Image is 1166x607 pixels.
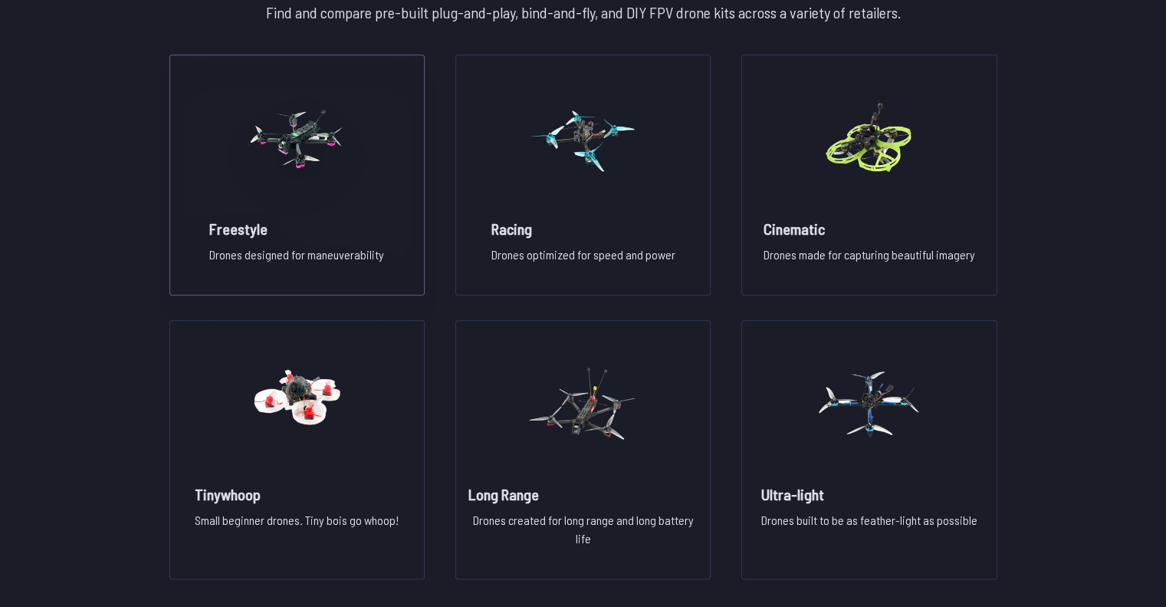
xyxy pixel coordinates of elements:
h2: Tinywhoop [195,483,399,505]
img: image of category [527,71,638,206]
p: Drones created for long range and long battery life [468,511,698,560]
img: image of category [241,71,352,206]
h2: Cinematic [764,218,975,239]
img: image of category [814,71,925,206]
p: Drones built to be as feather-light as possible [761,511,977,560]
a: image of categoryLong RangeDrones created for long range and long battery life [455,320,711,579]
a: image of categoryUltra-lightDrones built to be as feather-light as possible [741,320,997,579]
a: image of categoryRacingDrones optimized for speed and power [455,54,711,295]
img: image of category [241,336,352,471]
a: image of categoryFreestyleDrones designed for maneuverability [169,54,425,295]
h2: Racing [491,218,675,239]
img: image of category [814,336,925,471]
h2: Ultra-light [761,483,977,505]
p: Small beginner drones. Tiny bois go whoop! [195,511,399,560]
p: Drones made for capturing beautiful imagery [764,246,975,276]
p: Find and compare pre-built plug-and-play, bind-and-fly, and DIY FPV drone kits across a variety o... [166,1,1000,24]
p: Drones designed for maneuverability [209,246,384,276]
a: image of categoryTinywhoopSmall beginner drones. Tiny bois go whoop! [169,320,425,579]
img: image of category [527,336,638,471]
h2: Freestyle [209,218,384,239]
h2: Long Range [468,483,698,505]
p: Drones optimized for speed and power [491,246,675,276]
a: image of categoryCinematicDrones made for capturing beautiful imagery [741,54,997,295]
